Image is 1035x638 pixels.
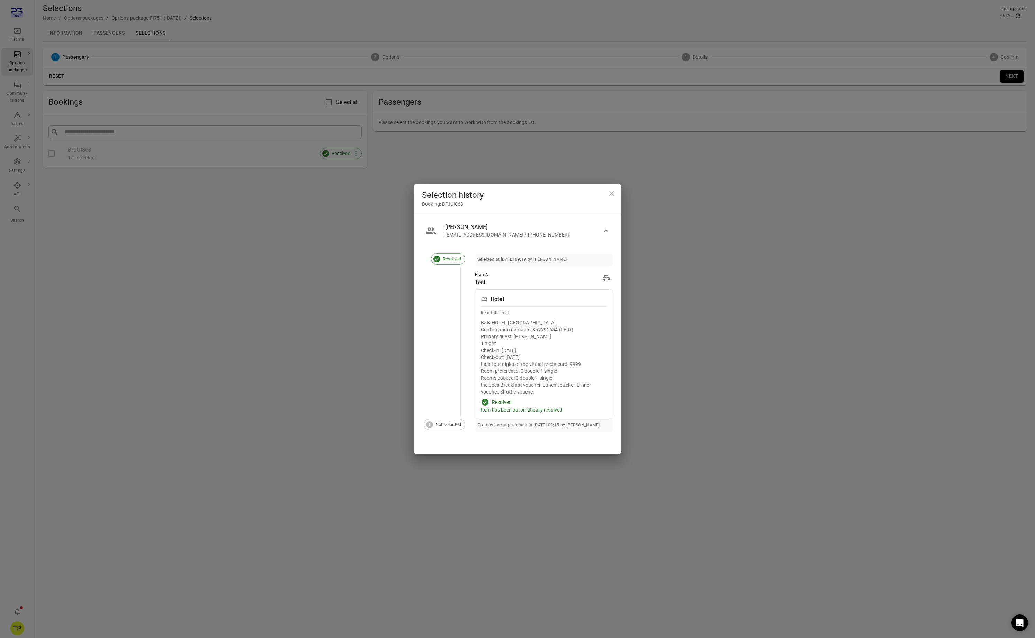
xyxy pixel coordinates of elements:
[481,354,607,361] div: Check-out: [DATE]
[481,333,607,340] div: Primary guest: [PERSON_NAME]
[599,271,613,285] button: Print
[478,422,600,429] div: Options package created at [DATE] 09:15 by [PERSON_NAME]
[432,421,465,428] span: Not selected
[481,347,607,354] div: Check-in: [DATE]
[599,271,613,287] span: Print all Selected and Resolved Items
[422,201,613,207] div: Booking: BFJUI863
[492,399,512,406] div: Resolved
[422,189,613,201] div: Selection history
[481,309,607,316] div: Item title: Test
[422,242,613,448] div: [PERSON_NAME][EMAIL_ADDRESS][DOMAIN_NAME] / [PHONE_NUMBER]
[490,295,504,304] div: Hotel
[605,187,619,201] button: Close dialog
[422,219,613,242] button: [PERSON_NAME][EMAIL_ADDRESS][DOMAIN_NAME] / [PHONE_NUMBER]
[481,375,607,381] div: Rooms booked: 0 double 1 single
[445,223,602,231] div: [PERSON_NAME]
[481,406,607,413] div: Item has been automatically resolved
[475,278,488,287] div: Test
[481,368,607,375] div: Room preference: 0 double 1 single
[475,271,488,278] div: Plan A
[481,361,607,368] div: Last four digits of the virtual credit card: 9999
[439,256,465,262] span: Resolved
[481,326,607,333] div: Confirmation numbers: 852Y91654 (LB-D)
[478,256,567,263] div: Selected at [DATE] 09:19 by [PERSON_NAME]
[445,231,602,238] div: [EMAIL_ADDRESS][DOMAIN_NAME] / [PHONE_NUMBER]
[481,381,607,395] div: Includes: Breakfast voucher, Lunch voucher, Dinner voucher, Shuttle voucher
[481,340,607,347] div: 1 night
[481,319,607,326] div: B&B HOTEL [GEOGRAPHIC_DATA]
[1011,614,1028,631] div: Open Intercom Messenger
